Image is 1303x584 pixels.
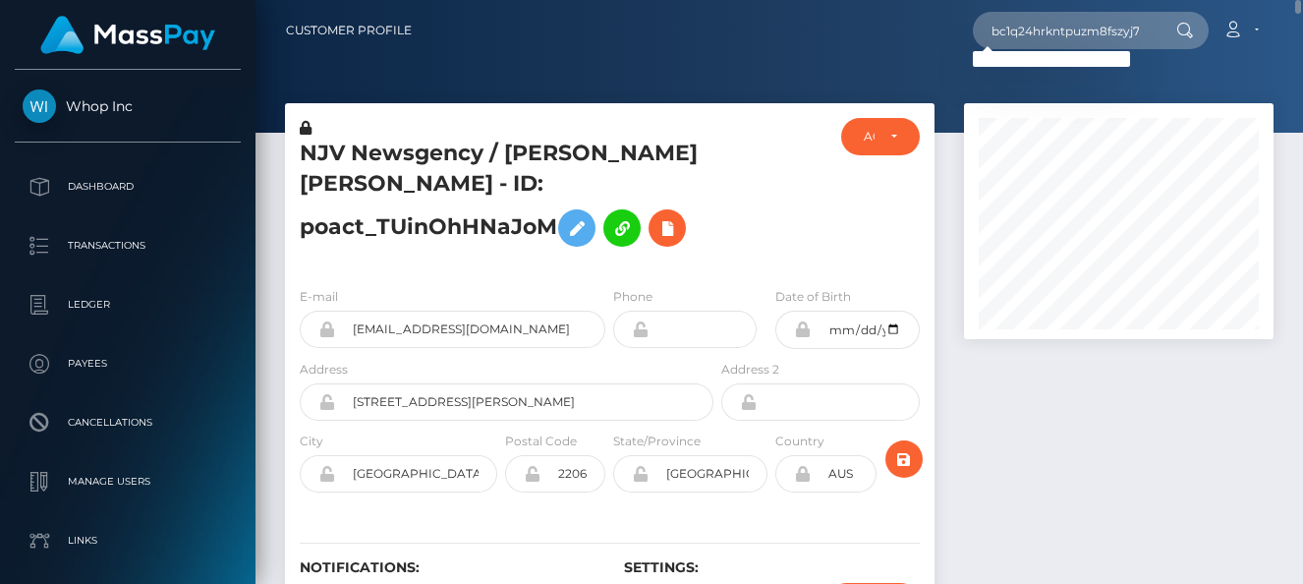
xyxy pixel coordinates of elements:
a: Cancellations [15,398,241,447]
input: Search... [973,12,1158,49]
p: Dashboard [23,172,233,202]
a: Ledger [15,280,241,329]
div: ACTIVE [864,129,875,145]
p: Payees [23,349,233,379]
label: Postal Code [505,433,577,450]
span: Whop Inc [15,97,241,115]
p: Cancellations [23,408,233,438]
h6: Notifications: [300,559,595,576]
a: Customer Profile [286,10,412,51]
p: Transactions [23,231,233,261]
a: Transactions [15,221,241,270]
label: Country [775,433,824,450]
a: Dashboard [15,162,241,211]
h6: Settings: [624,559,919,576]
label: Address [300,361,348,379]
button: ACTIVE [841,118,920,155]
p: Links [23,526,233,555]
label: City [300,433,323,450]
label: Date of Birth [775,288,851,306]
h5: NJV Newsgency / [PERSON_NAME] [PERSON_NAME] - ID: poact_TUinOhHNaJoM [300,139,703,257]
img: Whop Inc [23,89,56,123]
a: Links [15,516,241,565]
p: Ledger [23,290,233,320]
label: E-mail [300,288,338,306]
p: Manage Users [23,467,233,496]
label: Address 2 [721,361,779,379]
a: Payees [15,339,241,388]
img: MassPay Logo [40,16,215,54]
label: Phone [613,288,652,306]
label: State/Province [613,433,701,450]
a: Manage Users [15,457,241,506]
